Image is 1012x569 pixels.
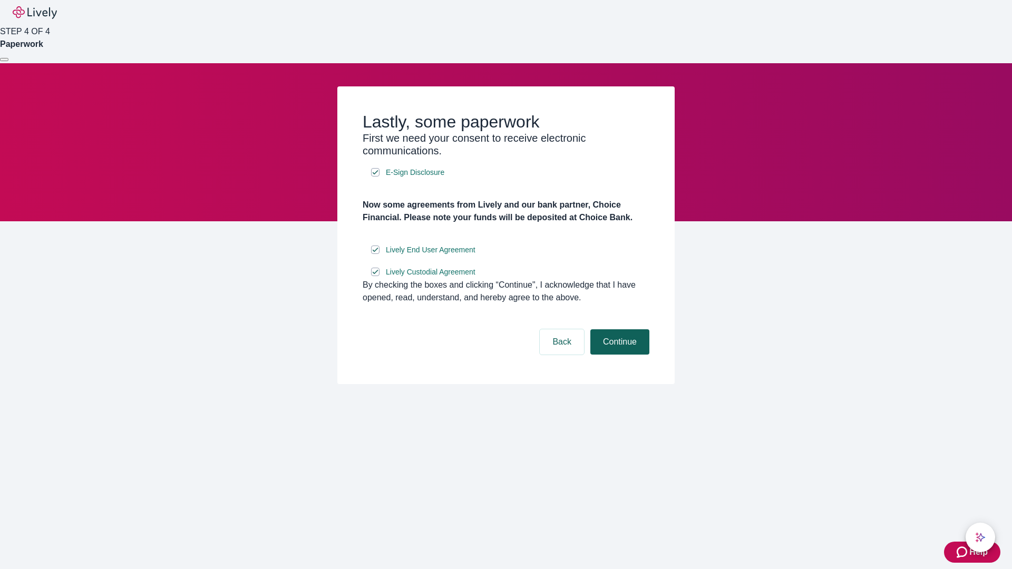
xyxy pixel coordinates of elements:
[363,112,649,132] h2: Lastly, some paperwork
[384,243,478,257] a: e-sign disclosure document
[944,542,1000,563] button: Zendesk support iconHelp
[386,167,444,178] span: E-Sign Disclosure
[363,132,649,157] h3: First we need your consent to receive electronic communications.
[969,546,988,558] span: Help
[363,199,649,224] h4: Now some agreements from Lively and our bank partner, Choice Financial. Please note your funds wi...
[540,329,584,355] button: Back
[384,166,446,179] a: e-sign disclosure document
[590,329,649,355] button: Continue
[975,532,986,543] svg: Lively AI Assistant
[13,6,57,19] img: Lively
[386,267,475,278] span: Lively Custodial Agreement
[386,244,475,256] span: Lively End User Agreement
[384,266,478,279] a: e-sign disclosure document
[966,523,995,552] button: chat
[957,546,969,558] svg: Zendesk support icon
[363,279,649,304] div: By checking the boxes and clicking “Continue", I acknowledge that I have opened, read, understand...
